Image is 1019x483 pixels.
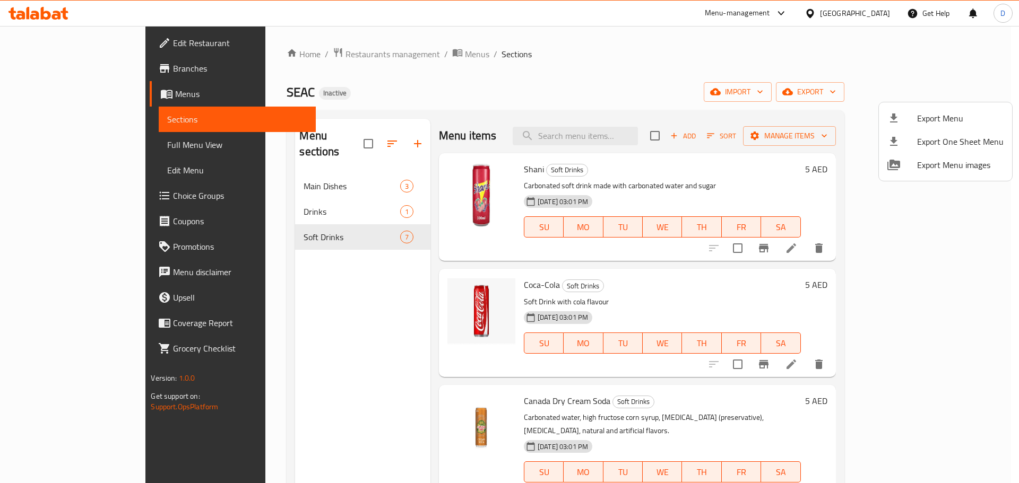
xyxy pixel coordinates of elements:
li: Export one sheet menu items [879,130,1012,153]
span: Export Menu [917,112,1004,125]
li: Export menu items [879,107,1012,130]
span: Export One Sheet Menu [917,135,1004,148]
span: Export Menu images [917,159,1004,171]
li: Export Menu images [879,153,1012,177]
